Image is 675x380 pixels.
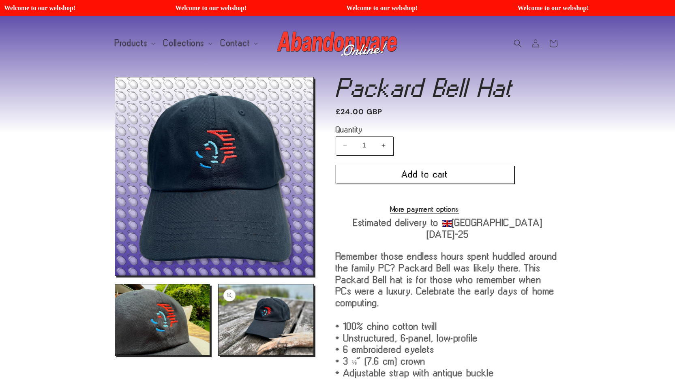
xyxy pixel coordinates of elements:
[336,217,561,240] div: [GEOGRAPHIC_DATA]
[353,217,439,228] b: Estimated delivery to
[509,34,527,52] summary: Search
[427,229,469,239] b: [DATE]⁠–25
[336,77,561,99] h1: Packard Bell Hat
[274,24,401,62] a: Abandonware
[442,220,452,227] img: GB.svg
[336,107,383,117] span: £24.00 GBP
[336,126,514,134] label: Quantity
[221,40,250,47] span: Contact
[345,4,506,12] span: Welcome to our webshop!
[115,40,148,47] span: Products
[159,35,216,52] summary: Collections
[174,4,334,12] span: Welcome to our webshop!
[336,205,514,213] a: More payment options
[163,40,205,47] span: Collections
[277,27,399,60] img: Abandonware
[336,250,561,379] div: Remember those endless hours spent huddled around the family PC? Packard Bell was likely there. T...
[115,77,315,356] media-gallery: Gallery Viewer
[110,35,159,52] summary: Products
[336,165,514,184] button: Add to cart
[216,35,261,52] summary: Contact
[2,4,163,12] span: Welcome to our webshop!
